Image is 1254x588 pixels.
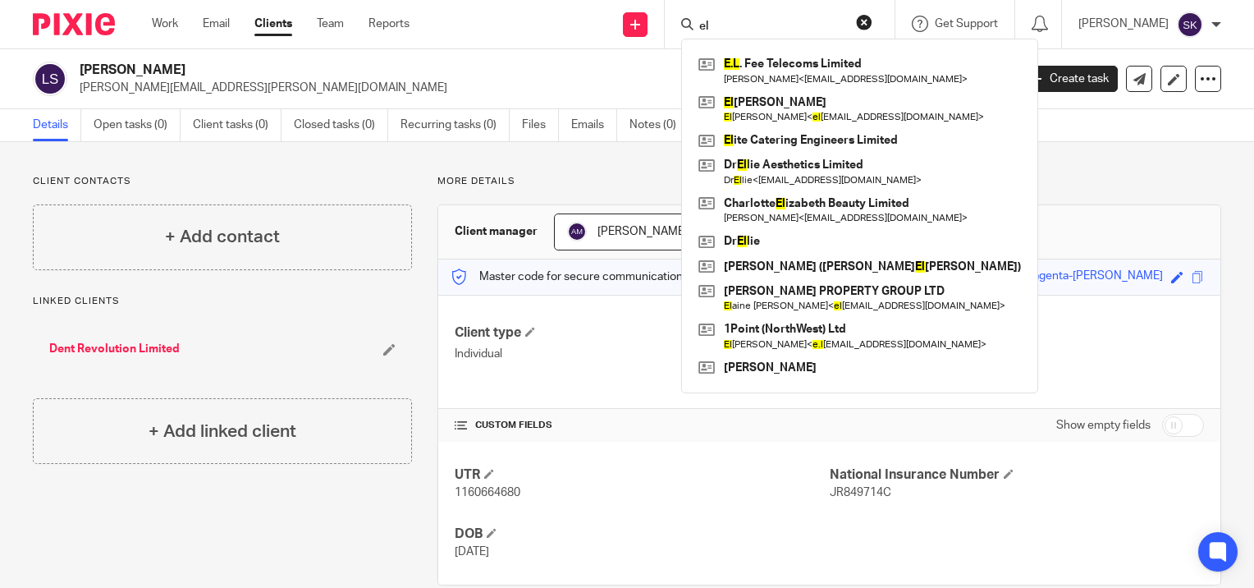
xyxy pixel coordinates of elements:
a: Files [522,109,559,141]
p: Linked clients [33,295,412,308]
h4: DOB [455,526,829,543]
a: Open tasks (0) [94,109,181,141]
input: Search [698,20,845,34]
span: JR849714C [830,487,891,498]
p: [PERSON_NAME] [1078,16,1169,32]
img: svg%3E [1177,11,1203,38]
div: wind-up-magenta-[PERSON_NAME] [978,268,1163,287]
label: Show empty fields [1056,417,1151,434]
a: Emails [571,109,617,141]
a: Create task [1023,66,1118,92]
h4: UTR [455,466,829,484]
p: More details [437,175,1221,188]
a: Notes (0) [629,109,689,141]
p: Individual [455,346,829,362]
a: Client tasks (0) [193,109,281,141]
a: Clients [254,16,292,32]
h4: Client type [455,324,829,342]
a: Email [203,16,230,32]
h4: + Add linked client [149,419,296,444]
h2: [PERSON_NAME] [80,62,814,79]
a: Team [317,16,344,32]
img: svg%3E [33,62,67,96]
span: Get Support [935,18,998,30]
h3: Client manager [455,223,538,240]
p: Client contacts [33,175,412,188]
span: [PERSON_NAME] [597,226,688,237]
button: Clear [856,14,872,30]
a: Reports [368,16,410,32]
h4: + Add contact [165,224,280,250]
h4: CUSTOM FIELDS [455,419,829,432]
a: Dent Revolution Limited [49,341,180,357]
span: [DATE] [455,546,489,558]
p: Master code for secure communications and files [451,269,734,285]
span: 1160664680 [455,487,520,498]
img: svg%3E [567,222,587,241]
p: [PERSON_NAME][EMAIL_ADDRESS][PERSON_NAME][DOMAIN_NAME] [80,80,998,96]
h4: National Insurance Number [830,466,1204,484]
a: Work [152,16,178,32]
a: Closed tasks (0) [294,109,388,141]
a: Details [33,109,81,141]
a: Recurring tasks (0) [400,109,510,141]
img: Pixie [33,13,115,35]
